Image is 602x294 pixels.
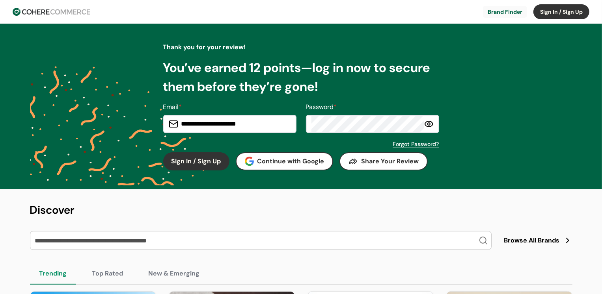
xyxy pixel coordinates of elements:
div: Continue with Google [245,157,324,166]
button: Share Your Review [339,152,428,170]
button: Trending [30,263,76,285]
img: Cohere Logo [13,8,90,16]
button: Sign In / Sign Up [533,4,589,19]
button: Sign In / Sign Up [163,152,229,170]
a: Browse All Brands [504,236,572,245]
p: Thank you for your review! [163,43,439,52]
span: Browse All Brands [504,236,560,245]
span: Email [163,103,179,111]
button: Continue with Google [236,152,334,170]
a: Forgot Password? [393,140,439,148]
span: Password [306,103,334,111]
p: You’ve earned 12 points—log in now to secure them before they’re gone! [163,58,439,96]
button: Top Rated [83,263,133,285]
span: Discover [30,203,75,217]
button: New & Emerging [139,263,209,285]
